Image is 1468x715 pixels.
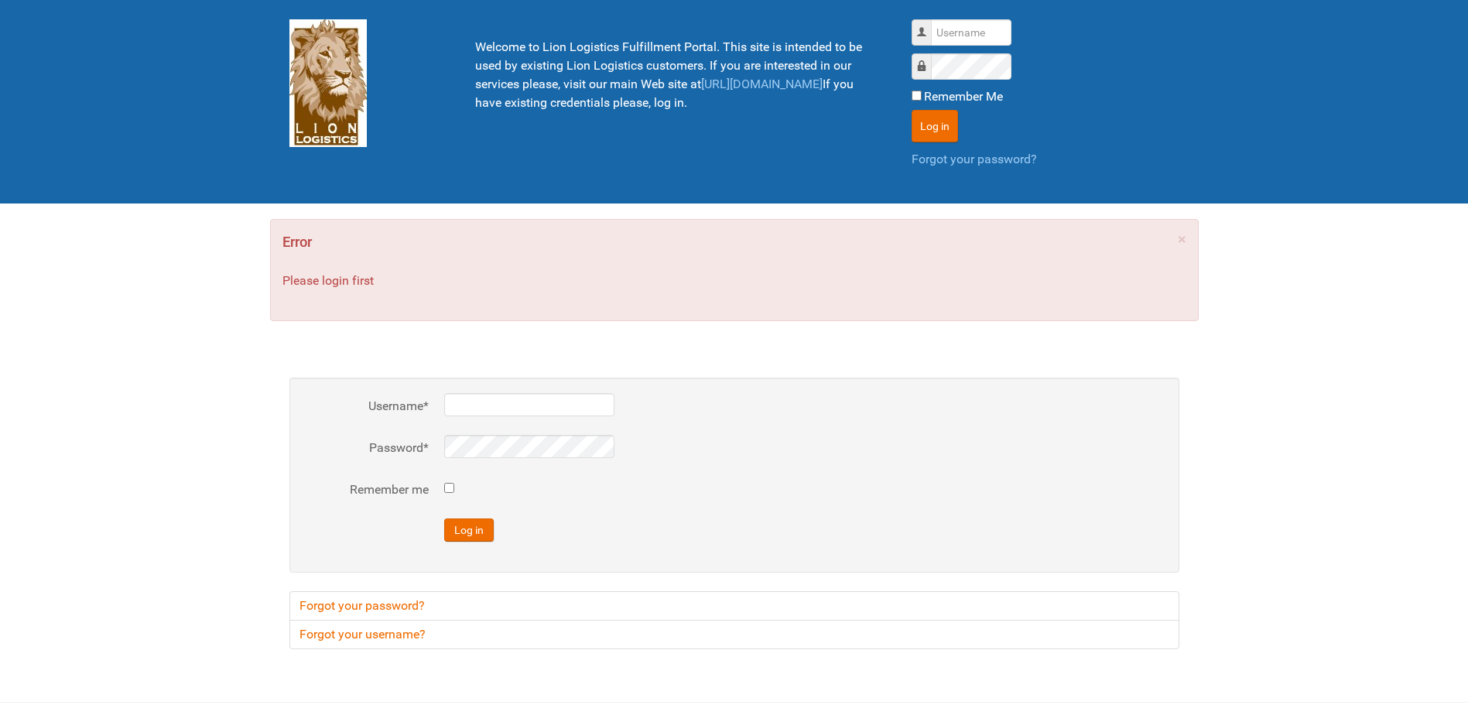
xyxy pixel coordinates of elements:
[927,24,928,25] label: Username
[701,77,823,91] a: [URL][DOMAIN_NAME]
[289,591,1179,621] a: Forgot your password?
[1178,231,1186,247] a: ×
[289,19,367,147] img: Lion Logistics
[444,518,494,542] button: Log in
[282,231,1186,253] h4: Error
[924,87,1003,106] label: Remember Me
[475,38,873,112] p: Welcome to Lion Logistics Fulfillment Portal. This site is intended to be used by existing Lion L...
[289,620,1179,649] a: Forgot your username?
[927,58,928,59] label: Password
[305,481,429,499] label: Remember me
[912,152,1037,166] a: Forgot your password?
[931,19,1011,46] input: Username
[305,397,429,416] label: Username
[912,110,958,142] button: Log in
[305,439,429,457] label: Password
[289,75,367,90] a: Lion Logistics
[282,272,1186,290] p: Please login first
